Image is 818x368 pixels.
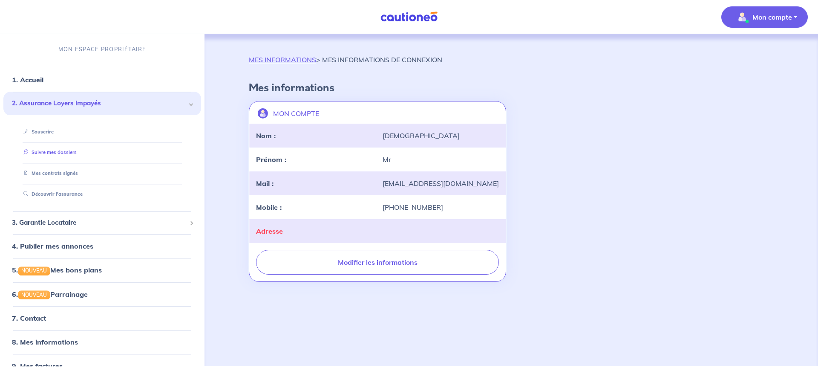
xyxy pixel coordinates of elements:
[3,310,201,327] div: 7. Contact
[12,242,93,251] a: 4. Publier mes annonces
[14,167,191,181] div: Mes contrats signés
[256,179,274,188] strong: Mail :
[14,187,191,201] div: Découvrir l'assurance
[3,262,201,279] div: 5.NOUVEAUMes bons plans
[256,131,276,140] strong: Nom :
[14,146,191,160] div: Suivre mes dossiers
[3,214,201,231] div: 3. Garantie Locataire
[377,130,504,141] div: [DEMOGRAPHIC_DATA]
[249,55,316,64] a: MES INFORMATIONS
[258,108,268,119] img: illu_account.svg
[377,178,504,188] div: [EMAIL_ADDRESS][DOMAIN_NAME]
[20,150,77,156] a: Suivre mes dossiers
[12,218,186,228] span: 3. Garantie Locataire
[12,314,46,322] a: 7. Contact
[256,227,283,235] strong: Adresse
[3,286,201,303] div: 6.NOUVEAUParrainage
[12,266,102,275] a: 5.NOUVEAUMes bons plans
[721,6,808,28] button: illu_account_valid_menu.svgMon compte
[256,203,282,212] strong: Mobile :
[3,238,201,255] div: 4. Publier mes annonces
[735,10,749,24] img: illu_account_valid_menu.svg
[12,99,186,109] span: 2. Assurance Loyers Impayés
[12,290,88,298] a: 6.NOUVEAUParrainage
[58,45,146,53] p: MON ESPACE PROPRIÉTAIRE
[12,76,43,84] a: 1. Accueil
[3,92,201,116] div: 2. Assurance Loyers Impayés
[14,125,191,139] div: Souscrire
[377,154,504,165] div: Mr
[249,82,774,94] h4: Mes informations
[273,108,319,119] p: MON COMPTE
[3,333,201,351] div: 8. Mes informations
[20,191,83,197] a: Découvrir l'assurance
[377,12,441,22] img: Cautioneo
[256,250,499,275] button: Modifier les informations
[752,12,792,22] p: Mon compte
[20,171,78,177] a: Mes contrats signés
[377,202,504,212] div: [PHONE_NUMBER]
[256,155,286,164] strong: Prénom :
[249,55,442,65] p: > MES INFORMATIONS DE CONNEXION
[12,338,78,346] a: 8. Mes informations
[3,72,201,89] div: 1. Accueil
[20,129,54,135] a: Souscrire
